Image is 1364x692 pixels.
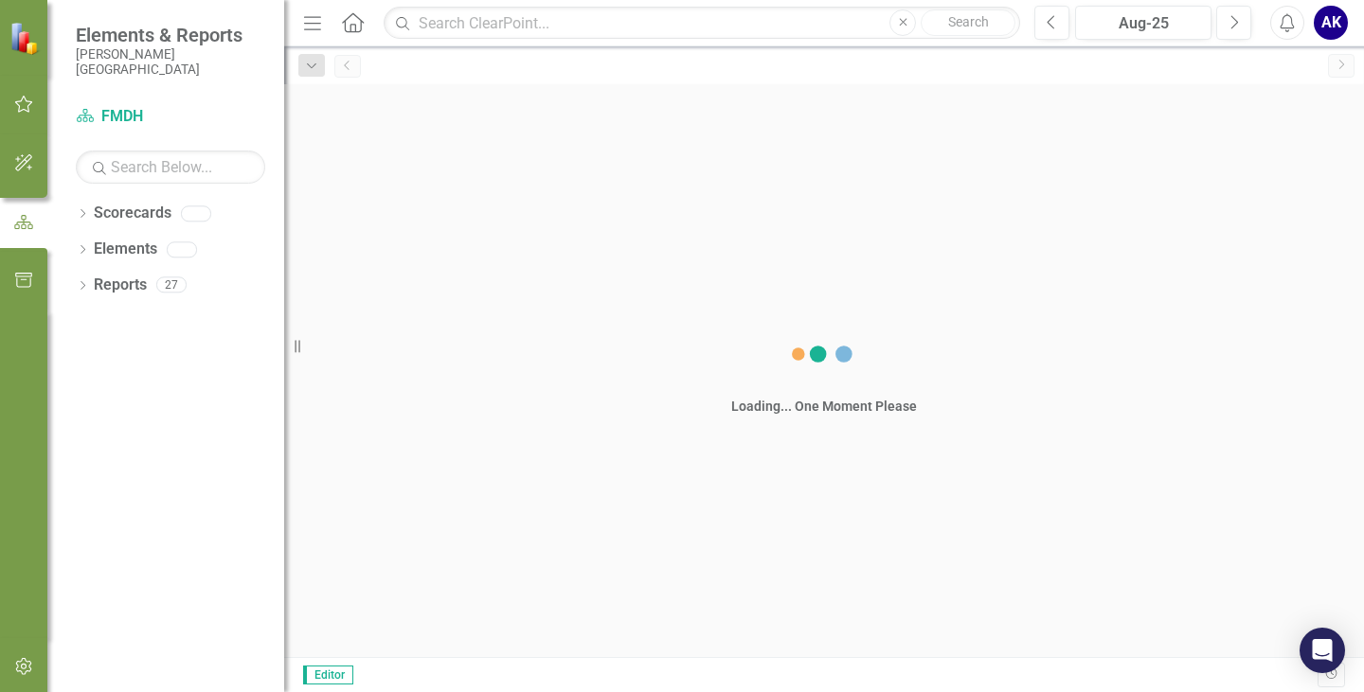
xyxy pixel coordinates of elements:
[9,21,43,54] img: ClearPoint Strategy
[1300,628,1345,673] div: Open Intercom Messenger
[1082,12,1205,35] div: Aug-25
[156,277,187,293] div: 27
[1314,6,1348,40] button: AK
[76,24,265,46] span: Elements & Reports
[94,239,157,260] a: Elements
[303,665,353,684] span: Editor
[76,106,265,128] a: FMDH
[921,9,1015,36] button: Search
[1075,6,1211,40] button: Aug-25
[76,46,265,78] small: [PERSON_NAME][GEOGRAPHIC_DATA]
[94,203,171,224] a: Scorecards
[731,397,917,416] div: Loading... One Moment Please
[94,275,147,296] a: Reports
[384,7,1020,40] input: Search ClearPoint...
[948,14,989,29] span: Search
[76,151,265,184] input: Search Below...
